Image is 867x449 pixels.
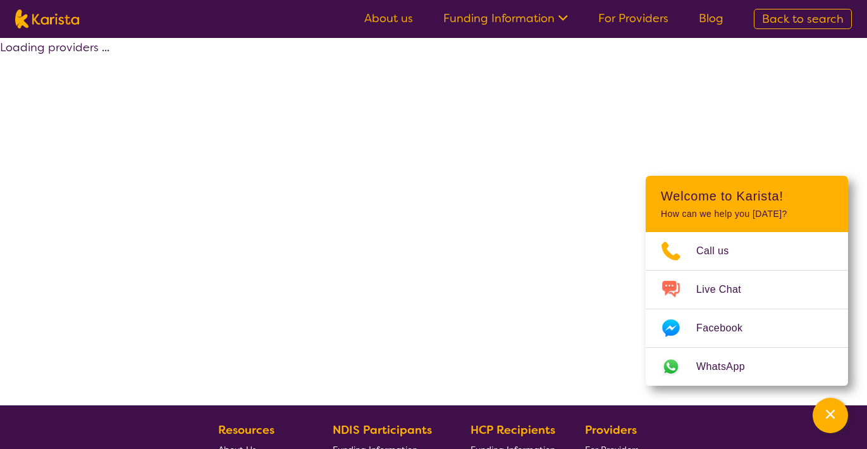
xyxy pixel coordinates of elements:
[754,9,852,29] a: Back to search
[585,422,637,438] b: Providers
[813,398,848,433] button: Channel Menu
[364,11,413,26] a: About us
[696,319,758,338] span: Facebook
[15,9,79,28] img: Karista logo
[699,11,723,26] a: Blog
[661,209,833,219] p: How can we help you [DATE]?
[696,280,756,299] span: Live Chat
[218,422,274,438] b: Resources
[333,422,432,438] b: NDIS Participants
[661,188,833,204] h2: Welcome to Karista!
[598,11,668,26] a: For Providers
[646,348,848,386] a: Web link opens in a new tab.
[696,242,744,261] span: Call us
[646,232,848,386] ul: Choose channel
[470,422,555,438] b: HCP Recipients
[696,357,760,376] span: WhatsApp
[443,11,568,26] a: Funding Information
[646,176,848,386] div: Channel Menu
[762,11,844,27] span: Back to search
